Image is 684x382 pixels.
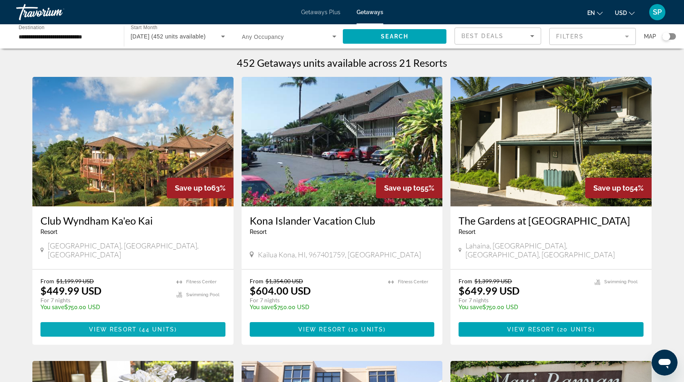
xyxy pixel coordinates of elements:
[465,241,644,259] span: Lahaina, [GEOGRAPHIC_DATA], [GEOGRAPHIC_DATA], [GEOGRAPHIC_DATA]
[250,214,435,227] a: Kona Islander Vacation Club
[459,304,586,310] p: $750.00 USD
[137,326,177,333] span: ( )
[652,350,678,376] iframe: Button to launch messaging window
[459,214,644,227] a: The Gardens at [GEOGRAPHIC_DATA]
[56,278,94,284] span: $1,199.99 USD
[32,77,234,206] img: 1376E01L.jpg
[298,326,346,333] span: View Resort
[250,304,274,310] span: You save
[131,33,206,40] span: [DATE] (452 units available)
[351,326,383,333] span: 10 units
[459,322,644,337] button: View Resort(20 units)
[615,7,635,19] button: Change currency
[507,326,555,333] span: View Resort
[186,279,217,284] span: Fitness Center
[474,278,512,284] span: $1,399.99 USD
[384,184,421,192] span: Save up to
[615,10,627,16] span: USD
[40,284,102,297] p: $449.99 USD
[250,278,263,284] span: From
[647,4,668,21] button: User Menu
[398,279,428,284] span: Fitness Center
[40,322,225,337] button: View Resort(44 units)
[587,7,603,19] button: Change language
[459,297,586,304] p: For 7 nights
[250,284,311,297] p: $604.00 USD
[258,250,421,259] span: Kailua Kona, HI, 967401759, [GEOGRAPHIC_DATA]
[381,33,408,40] span: Search
[593,184,630,192] span: Save up to
[242,34,284,40] span: Any Occupancy
[604,279,637,284] span: Swimming Pool
[459,229,476,235] span: Resort
[357,9,383,15] a: Getaways
[250,304,380,310] p: $750.00 USD
[585,178,652,198] div: 54%
[175,184,211,192] span: Save up to
[560,326,593,333] span: 20 units
[40,297,168,304] p: For 7 nights
[16,2,97,23] a: Travorium
[301,9,340,15] a: Getaways Plus
[343,29,446,44] button: Search
[266,278,303,284] span: $1,354.00 USD
[237,57,447,69] h1: 452 Getaways units available across 21 Resorts
[376,178,442,198] div: 55%
[250,322,435,337] button: View Resort(10 units)
[644,31,656,42] span: Map
[40,278,54,284] span: From
[242,77,443,206] img: ii_koi1.jpg
[587,10,595,16] span: en
[461,31,534,41] mat-select: Sort by
[346,326,386,333] span: ( )
[131,25,157,30] span: Start Month
[48,241,225,259] span: [GEOGRAPHIC_DATA], [GEOGRAPHIC_DATA], [GEOGRAPHIC_DATA]
[459,278,472,284] span: From
[89,326,137,333] span: View Resort
[40,304,64,310] span: You save
[40,229,57,235] span: Resort
[450,77,652,206] img: C613E01X.jpg
[459,284,520,297] p: $649.99 USD
[459,304,482,310] span: You save
[40,214,225,227] a: Club Wyndham Ka'eo Kai
[142,326,174,333] span: 44 units
[167,178,234,198] div: 63%
[653,8,662,16] span: SP
[19,25,45,30] span: Destination
[186,292,219,297] span: Swimming Pool
[250,229,267,235] span: Resort
[461,33,503,39] span: Best Deals
[549,28,636,45] button: Filter
[250,297,380,304] p: For 7 nights
[555,326,595,333] span: ( )
[40,304,168,310] p: $750.00 USD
